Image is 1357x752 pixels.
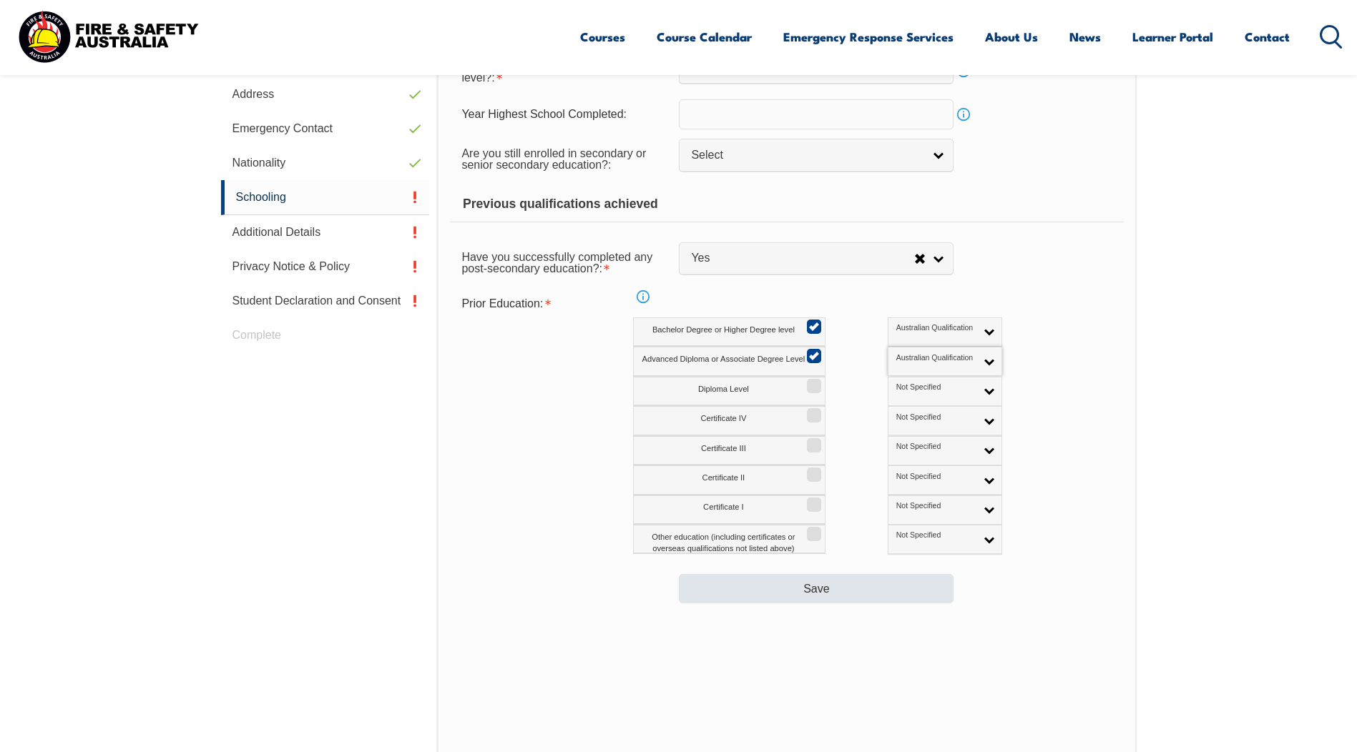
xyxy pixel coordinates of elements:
[633,347,826,376] label: Advanced Diploma or Associate Degree Level
[450,101,679,128] div: Year Highest School Completed:
[954,104,974,124] a: Info
[221,284,430,318] a: Student Declaration and Consent
[896,442,976,452] span: Not Specified
[679,99,954,129] input: YYYY
[1132,18,1213,56] a: Learner Portal
[633,465,826,495] label: Certificate II
[221,215,430,249] a: Additional Details
[896,412,976,422] span: Not Specified
[1069,18,1101,56] a: News
[461,147,646,171] span: Are you still enrolled in secondary or senior secondary education?:
[633,525,826,554] label: Other education (including certificates or overseas qualifications not listed above)
[896,472,976,482] span: Not Specified
[657,18,752,56] a: Course Calendar
[896,382,976,392] span: Not Specified
[221,249,430,284] a: Privacy Notice & Policy
[461,251,652,274] span: Have you successfully completed any post-secondary education?:
[896,323,976,333] span: Australian Qualification
[896,530,976,540] span: Not Specified
[985,18,1038,56] a: About Us
[783,18,954,56] a: Emergency Response Services
[896,501,976,511] span: Not Specified
[633,406,826,435] label: Certificate IV
[450,187,1123,222] div: Previous qualifications achieved
[633,495,826,525] label: Certificate I
[580,18,625,56] a: Courses
[691,251,914,266] span: Yes
[450,290,679,317] div: Prior Education is required.
[633,436,826,465] label: Certificate III
[633,317,826,347] label: Bachelor Degree or Higher Degree level
[221,112,430,146] a: Emergency Contact
[1245,18,1290,56] a: Contact
[691,148,923,163] span: Select
[221,77,430,112] a: Address
[221,146,430,180] a: Nationality
[896,353,976,363] span: Australian Qualification
[450,242,679,282] div: Have you successfully completed any post-secondary education? is required.
[221,180,430,215] a: Schooling
[633,377,826,406] label: Diploma Level
[633,287,653,307] a: Info
[679,574,954,603] button: Save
